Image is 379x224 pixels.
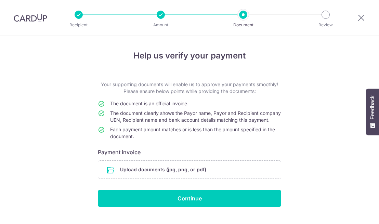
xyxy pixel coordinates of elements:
[369,95,376,119] span: Feedback
[98,81,281,95] p: Your supporting documents will enable us to approve your payments smoothly! Please ensure below p...
[218,22,269,28] p: Document
[366,89,379,135] button: Feedback - Show survey
[98,148,281,156] h6: Payment invoice
[98,160,281,179] div: Upload documents (jpg, png, or pdf)
[110,110,281,123] span: The document clearly shows the Payor name, Payor and Recipient company UEN, Recipient name and ba...
[14,14,47,22] img: CardUp
[53,22,104,28] p: Recipient
[110,127,275,139] span: Each payment amount matches or is less than the amount specified in the document.
[300,22,351,28] p: Review
[98,190,281,207] input: Continue
[135,22,186,28] p: Amount
[110,101,188,106] span: The document is an official invoice.
[98,50,281,62] h4: Help us verify your payment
